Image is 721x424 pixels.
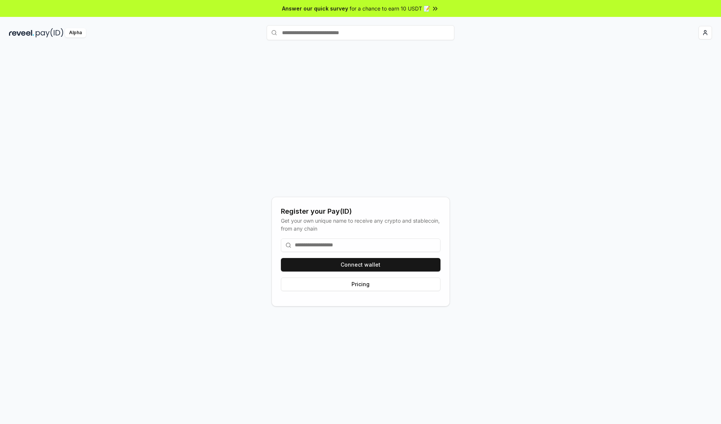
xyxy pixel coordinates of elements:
div: Register your Pay(ID) [281,206,440,217]
button: Pricing [281,278,440,291]
img: pay_id [36,28,63,38]
img: reveel_dark [9,28,34,38]
div: Alpha [65,28,86,38]
div: Get your own unique name to receive any crypto and stablecoin, from any chain [281,217,440,232]
span: for a chance to earn 10 USDT 📝 [350,5,430,12]
span: Answer our quick survey [282,5,348,12]
button: Connect wallet [281,258,440,272]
